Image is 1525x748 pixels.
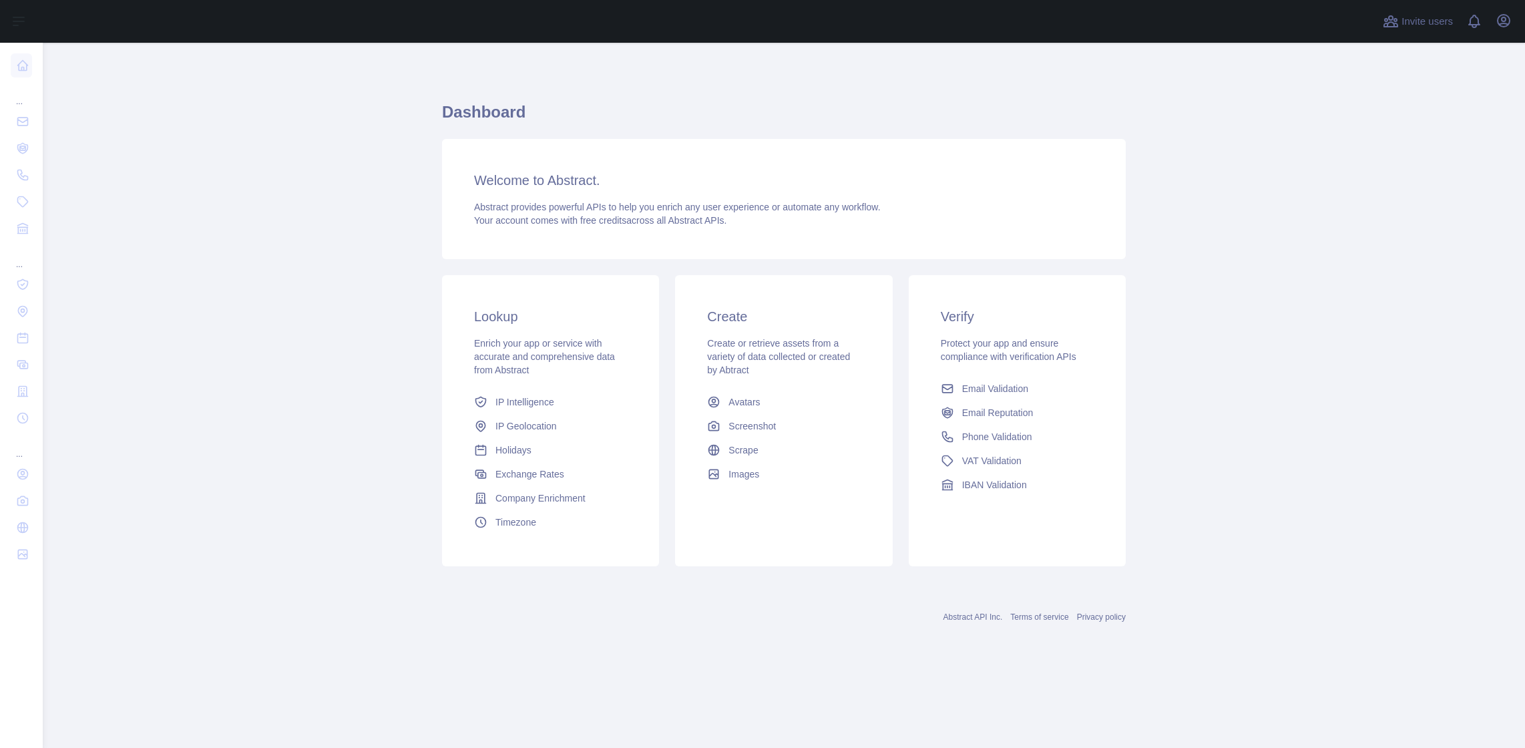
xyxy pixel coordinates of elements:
span: Email Validation [962,382,1028,395]
span: Timezone [495,516,536,529]
h3: Create [707,307,860,326]
a: Holidays [469,438,632,462]
a: Images [702,462,865,486]
span: Enrich your app or service with accurate and comprehensive data from Abstract [474,338,615,375]
a: Screenshot [702,414,865,438]
span: Protect your app and ensure compliance with verification APIs [941,338,1076,362]
span: IP Intelligence [495,395,554,409]
h3: Lookup [474,307,627,326]
a: IBAN Validation [935,473,1099,497]
span: Abstract provides powerful APIs to help you enrich any user experience or automate any workflow. [474,202,881,212]
a: VAT Validation [935,449,1099,473]
a: Terms of service [1010,612,1068,622]
span: Create or retrieve assets from a variety of data collected or created by Abtract [707,338,850,375]
span: Your account comes with across all Abstract APIs. [474,215,726,226]
a: Phone Validation [935,425,1099,449]
a: IP Geolocation [469,414,632,438]
a: Exchange Rates [469,462,632,486]
span: Images [728,467,759,481]
div: ... [11,80,32,107]
span: IP Geolocation [495,419,557,433]
div: ... [11,243,32,270]
a: Company Enrichment [469,486,632,510]
a: Avatars [702,390,865,414]
span: Exchange Rates [495,467,564,481]
button: Invite users [1380,11,1456,32]
span: Avatars [728,395,760,409]
span: VAT Validation [962,454,1022,467]
span: Phone Validation [962,430,1032,443]
h1: Dashboard [442,102,1126,134]
a: Timezone [469,510,632,534]
div: ... [11,433,32,459]
a: Abstract API Inc. [943,612,1003,622]
a: IP Intelligence [469,390,632,414]
span: Email Reputation [962,406,1034,419]
span: Scrape [728,443,758,457]
a: Email Validation [935,377,1099,401]
a: Privacy policy [1077,612,1126,622]
span: Holidays [495,443,531,457]
span: Screenshot [728,419,776,433]
h3: Verify [941,307,1094,326]
a: Scrape [702,438,865,462]
h3: Welcome to Abstract. [474,171,1094,190]
span: Invite users [1401,14,1453,29]
span: IBAN Validation [962,478,1027,492]
span: Company Enrichment [495,492,586,505]
span: free credits [580,215,626,226]
a: Email Reputation [935,401,1099,425]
